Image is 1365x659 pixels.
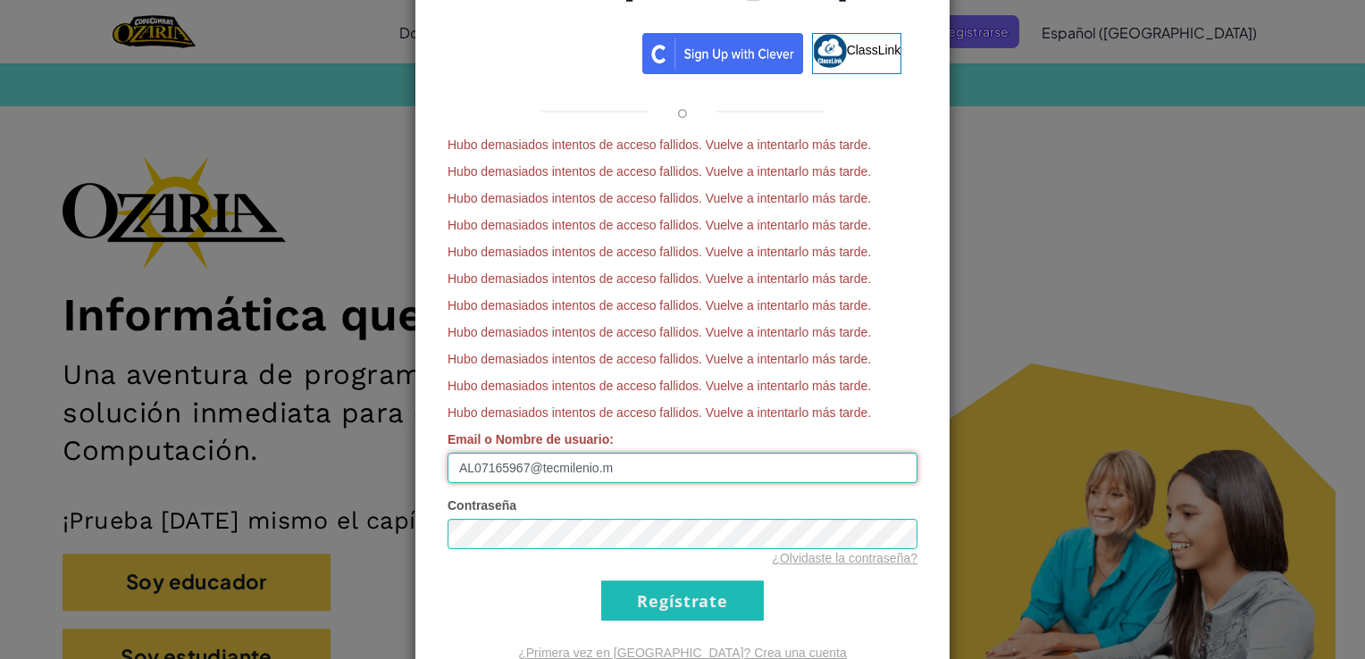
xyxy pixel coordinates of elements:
img: clever_sso_button@2x.png [642,33,803,74]
span: Hubo demasiados intentos de acceso fallidos. Vuelve a intentarlo más tarde. [448,377,917,395]
input: Regístrate [601,580,764,621]
span: ClassLink [847,43,901,57]
span: Hubo demasiados intentos de acceso fallidos. Vuelve a intentarlo más tarde. [448,216,917,234]
span: Hubo demasiados intentos de acceso fallidos. Vuelve a intentarlo más tarde. [448,243,917,261]
span: Hubo demasiados intentos de acceso fallidos. Vuelve a intentarlo más tarde. [448,404,917,421]
span: Contraseña [448,498,516,513]
span: Hubo demasiados intentos de acceso fallidos. Vuelve a intentarlo más tarde. [448,323,917,341]
span: Hubo demasiados intentos de acceso fallidos. Vuelve a intentarlo más tarde. [448,189,917,207]
img: classlink-logo-small.png [813,34,847,68]
span: Hubo demasiados intentos de acceso fallidos. Vuelve a intentarlo más tarde. [448,350,917,368]
a: ¿Olvidaste la contraseña? [772,551,917,565]
iframe: Botón de Acceder con Google [455,31,642,71]
span: Hubo demasiados intentos de acceso fallidos. Vuelve a intentarlo más tarde. [448,163,917,180]
p: o [677,101,688,122]
span: Email o Nombre de usuario [448,432,609,446]
span: Hubo demasiados intentos de acceso fallidos. Vuelve a intentarlo más tarde. [448,270,917,288]
span: Hubo demasiados intentos de acceso fallidos. Vuelve a intentarlo más tarde. [448,296,917,314]
span: Hubo demasiados intentos de acceso fallidos. Vuelve a intentarlo más tarde. [448,136,917,154]
label: : [448,430,614,448]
